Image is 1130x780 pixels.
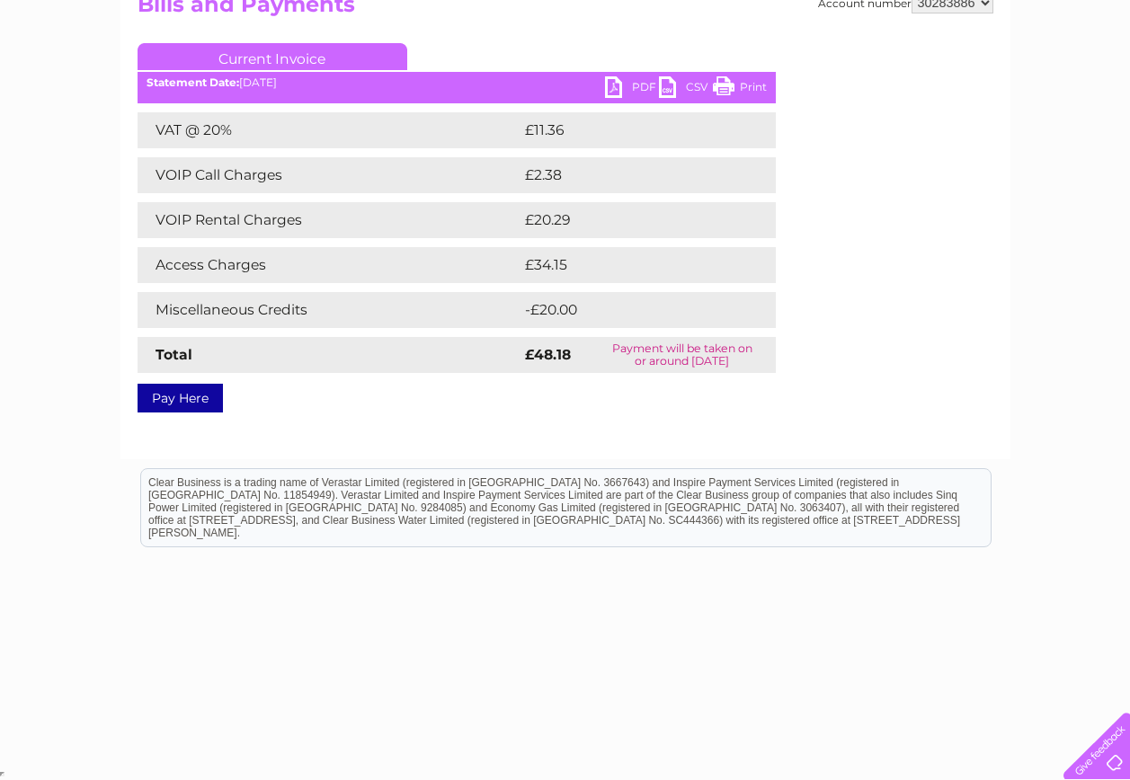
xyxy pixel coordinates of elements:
[791,9,915,31] a: 0333 014 3131
[521,202,740,238] td: £20.29
[814,76,848,90] a: Water
[659,76,713,102] a: CSV
[713,76,767,102] a: Print
[521,157,734,193] td: £2.38
[521,292,743,328] td: -£20.00
[138,202,521,238] td: VOIP Rental Charges
[40,47,131,102] img: logo.png
[138,292,521,328] td: Miscellaneous Credits
[147,75,239,89] b: Statement Date:
[525,346,571,363] strong: £48.18
[1010,76,1054,90] a: Contact
[589,337,776,373] td: Payment will be taken on or around [DATE]
[156,346,192,363] strong: Total
[521,112,736,148] td: £11.36
[909,76,963,90] a: Telecoms
[138,247,521,283] td: Access Charges
[1071,76,1113,90] a: Log out
[974,76,1000,90] a: Blog
[521,247,738,283] td: £34.15
[859,76,898,90] a: Energy
[138,76,776,89] div: [DATE]
[138,43,407,70] a: Current Invoice
[138,112,521,148] td: VAT @ 20%
[138,157,521,193] td: VOIP Call Charges
[138,384,223,412] a: Pay Here
[605,76,659,102] a: PDF
[141,10,991,87] div: Clear Business is a trading name of Verastar Limited (registered in [GEOGRAPHIC_DATA] No. 3667643...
